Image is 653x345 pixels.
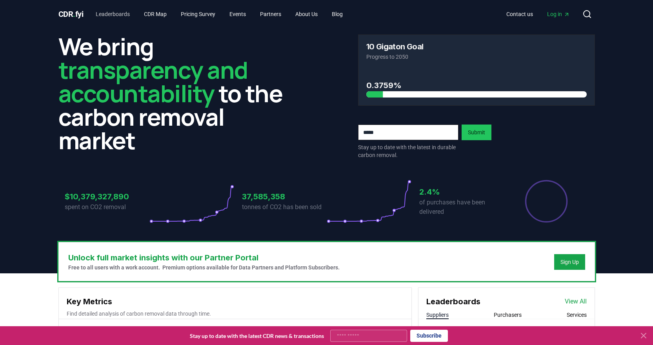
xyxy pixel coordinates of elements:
[223,7,252,21] a: Events
[242,202,327,212] p: tonnes of CO2 has been sold
[68,252,340,264] h3: Unlock full market insights with our Partner Portal
[567,311,587,319] button: Services
[289,7,324,21] a: About Us
[560,258,579,266] a: Sign Up
[366,43,424,51] h3: 10 Gigaton Goal
[65,191,149,202] h3: $10,379,327,890
[541,7,576,21] a: Log in
[89,7,349,21] nav: Main
[462,125,491,140] button: Submit
[419,186,504,198] h3: 2.4%
[73,9,75,19] span: .
[58,54,248,109] span: transparency and accountability
[67,310,404,318] p: Find detailed analysis of carbon removal data through time.
[494,311,522,319] button: Purchasers
[547,10,570,18] span: Log in
[565,297,587,306] a: View All
[254,7,287,21] a: Partners
[419,198,504,217] p: of purchases have been delivered
[554,254,585,270] button: Sign Up
[138,7,173,21] a: CDR Map
[524,179,568,223] div: Percentage of sales delivered
[358,143,458,159] p: Stay up to date with the latest in durable carbon removal.
[58,34,295,152] h2: We bring to the carbon removal market
[366,53,587,61] p: Progress to 2050
[366,79,587,91] h3: 0.3759%
[426,311,449,319] button: Suppliers
[67,296,404,307] h3: Key Metrics
[426,296,480,307] h3: Leaderboards
[65,202,149,212] p: spent on CO2 removal
[326,7,349,21] a: Blog
[242,191,327,202] h3: 37,585,358
[68,264,340,271] p: Free to all users with a work account. Premium options available for Data Partners and Platform S...
[89,7,136,21] a: Leaderboards
[58,9,84,19] span: CDR fyi
[58,9,84,20] a: CDR.fyi
[500,7,539,21] a: Contact us
[175,7,222,21] a: Pricing Survey
[500,7,576,21] nav: Main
